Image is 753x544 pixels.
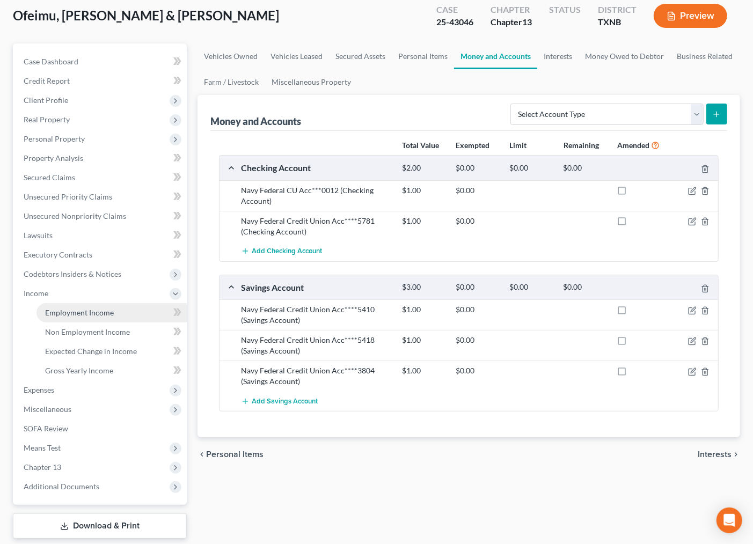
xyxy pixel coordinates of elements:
[236,304,397,326] div: Navy Federal Credit Union Acc****5410 (Savings Account)
[15,187,187,207] a: Unsecured Priority Claims
[24,211,126,220] span: Unsecured Nonpriority Claims
[698,450,740,459] button: Interests chevron_right
[397,163,450,173] div: $2.00
[36,322,187,342] a: Non Employment Income
[36,303,187,322] a: Employment Income
[564,141,599,150] strong: Remaining
[236,365,397,387] div: Navy Federal Credit Union Acc****3804 (Savings Account)
[15,245,187,264] a: Executory Contracts
[45,308,114,317] span: Employment Income
[265,69,357,95] a: Miscellaneous Property
[15,207,187,226] a: Unsecured Nonpriority Claims
[450,282,504,292] div: $0.00
[241,391,318,411] button: Add Savings Account
[45,366,113,375] span: Gross Yearly Income
[24,289,48,298] span: Income
[45,347,137,356] span: Expected Change in Income
[252,397,318,406] span: Add Savings Account
[241,241,322,261] button: Add Checking Account
[24,231,53,240] span: Lawsuits
[198,43,264,69] a: Vehicles Owned
[504,282,558,292] div: $0.00
[450,216,504,226] div: $0.00
[397,282,450,292] div: $3.00
[329,43,392,69] a: Secured Assets
[36,342,187,361] a: Expected Change in Income
[198,450,264,459] button: chevron_left Personal Items
[24,134,85,143] span: Personal Property
[24,153,83,163] span: Property Analysis
[598,16,637,28] div: TXNB
[24,385,54,394] span: Expenses
[456,141,489,150] strong: Exempted
[617,141,649,150] strong: Amended
[24,192,112,201] span: Unsecured Priority Claims
[236,185,397,207] div: Navy Federal CU Acc***0012 (Checking Account)
[450,163,504,173] div: $0.00
[654,4,727,28] button: Preview
[450,335,504,345] div: $0.00
[15,71,187,91] a: Credit Report
[450,304,504,315] div: $0.00
[236,282,397,293] div: Savings Account
[450,365,504,376] div: $0.00
[732,450,740,459] i: chevron_right
[264,43,329,69] a: Vehicles Leased
[504,163,558,173] div: $0.00
[579,43,671,69] a: Money Owed to Debtor
[671,43,740,69] a: Business Related
[15,419,187,438] a: SOFA Review
[236,162,397,173] div: Checking Account
[24,443,61,452] span: Means Test
[549,4,581,16] div: Status
[15,52,187,71] a: Case Dashboard
[24,462,61,472] span: Chapter 13
[436,16,473,28] div: 25-43046
[198,69,265,95] a: Farm / Livestock
[210,115,301,128] div: Money and Accounts
[198,450,206,459] i: chevron_left
[24,250,92,259] span: Executory Contracts
[24,115,70,124] span: Real Property
[24,95,68,105] span: Client Profile
[558,163,612,173] div: $0.00
[252,247,322,256] span: Add Checking Account
[402,141,439,150] strong: Total Value
[236,335,397,356] div: Navy Federal Credit Union Acc****5418 (Savings Account)
[206,450,264,459] span: Personal Items
[397,335,450,345] div: $1.00
[397,365,450,376] div: $1.00
[436,4,473,16] div: Case
[45,327,130,336] span: Non Employment Income
[24,405,71,414] span: Miscellaneous
[510,141,527,150] strong: Limit
[397,185,450,196] div: $1.00
[598,4,637,16] div: District
[13,8,279,23] span: Ofeimu, [PERSON_NAME] & [PERSON_NAME]
[450,185,504,196] div: $0.00
[397,216,450,226] div: $1.00
[24,76,70,85] span: Credit Report
[24,269,121,278] span: Codebtors Insiders & Notices
[558,282,612,292] div: $0.00
[392,43,454,69] a: Personal Items
[36,361,187,380] a: Gross Yearly Income
[522,17,532,27] span: 13
[397,304,450,315] div: $1.00
[698,450,732,459] span: Interests
[491,16,532,28] div: Chapter
[13,513,187,539] a: Download & Print
[454,43,537,69] a: Money and Accounts
[491,4,532,16] div: Chapter
[15,226,187,245] a: Lawsuits
[236,216,397,237] div: Navy Federal Credit Union Acc****5781 (Checking Account)
[15,149,187,168] a: Property Analysis
[717,508,742,533] div: Open Intercom Messenger
[15,168,187,187] a: Secured Claims
[24,57,78,66] span: Case Dashboard
[24,482,99,491] span: Additional Documents
[24,173,75,182] span: Secured Claims
[537,43,579,69] a: Interests
[24,424,68,433] span: SOFA Review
